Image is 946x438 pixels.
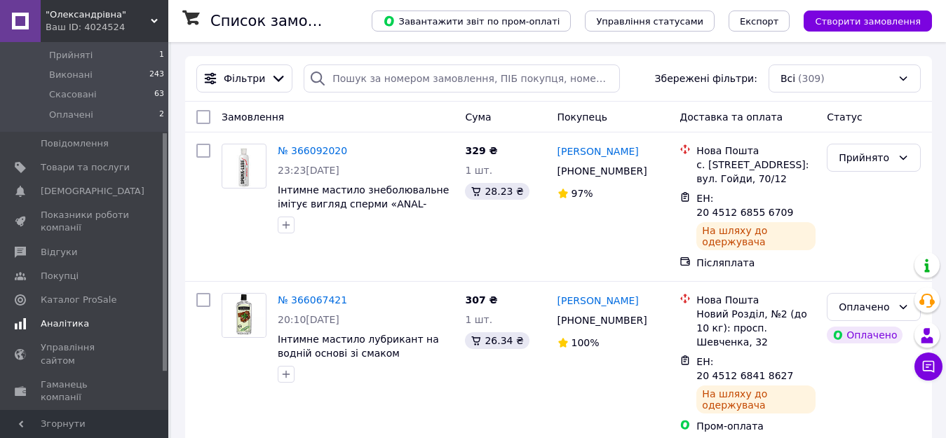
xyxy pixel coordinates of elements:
a: Інтимне мастило знеболювальне імітує вигляд сперми «ANAL-SPUNK» 250 mg, Лубрикант "Чоловіча сперм... [278,184,454,238]
span: 1 шт. [465,165,492,176]
span: 1 шт. [465,314,492,325]
button: Чат з покупцем [914,353,942,381]
div: 28.23 ₴ [465,183,529,200]
span: Cума [465,111,491,123]
span: Створити замовлення [815,16,921,27]
span: "Олександрівна" [46,8,151,21]
span: ЕН: 20 4512 6855 6709 [696,193,793,218]
div: [PHONE_NUMBER] [555,310,650,330]
span: 243 [149,69,164,81]
span: Статус [827,111,863,123]
div: На шляху до одержувача [696,222,816,250]
div: 26.34 ₴ [465,332,529,349]
div: Нова Пошта [696,144,816,158]
div: Оплачено [839,299,892,315]
span: Відгуки [41,246,77,259]
span: Покупець [558,111,607,123]
button: Створити замовлення [804,11,932,32]
a: Створити замовлення [790,15,932,26]
button: Завантажити звіт по пром-оплаті [372,11,571,32]
span: Доставка та оплата [680,111,783,123]
span: 63 [154,88,164,101]
a: [PERSON_NAME] [558,144,639,158]
div: На шляху до одержувача [696,385,816,413]
a: № 366067421 [278,294,347,306]
span: Фільтри [224,71,265,85]
span: 23:23[DATE] [278,165,339,176]
span: Покупці [41,270,79,282]
div: Новий Розділ, №2 (до 10 кг): просп. Шевченка, 32 [696,307,816,349]
span: Показники роботи компанії [41,209,130,234]
div: с. [STREET_ADDRESS]: вул. Гойди, 70/12 [696,158,816,186]
span: Гаманець компанії [41,378,130,404]
div: Післяплата [696,256,816,270]
span: 1 [159,49,164,62]
span: Оплачені [49,109,93,121]
a: № 366092020 [278,145,347,156]
span: Повідомлення [41,137,109,150]
span: (309) [798,73,825,84]
span: Експорт [740,16,779,27]
div: Пром-оплата [696,419,816,433]
span: 2 [159,109,164,121]
span: [DEMOGRAPHIC_DATA] [41,185,144,198]
input: Пошук за номером замовлення, ПІБ покупця, номером телефону, Email, номером накладної [304,64,619,93]
img: Фото товару [229,144,258,188]
div: Ваш ID: 4024524 [46,21,168,34]
span: Управління статусами [596,16,703,27]
span: Аналітика [41,317,89,330]
span: Всі [781,71,795,85]
span: 97% [572,188,593,199]
span: ЕН: 20 4512 6841 8627 [696,356,793,381]
a: Інтимне мастило лубрикант на водній основі зі смаком шоколаду з м'ятою "Organics" 240 mg Олександ... [278,334,439,387]
span: Збережені фільтри: [655,71,757,85]
span: 307 ₴ [465,294,497,306]
a: Фото товару [222,293,266,338]
span: Скасовані [49,88,97,101]
img: Фото товару [223,294,264,337]
span: Замовлення [222,111,284,123]
h1: Список замовлень [210,13,353,29]
span: Прийняті [49,49,93,62]
span: 20:10[DATE] [278,314,339,325]
div: Нова Пошта [696,293,816,307]
button: Управління статусами [585,11,715,32]
div: [PHONE_NUMBER] [555,161,650,181]
span: 100% [572,337,600,348]
div: Прийнято [839,150,892,165]
button: Експорт [729,11,790,32]
span: 329 ₴ [465,145,497,156]
span: Завантажити звіт по пром-оплаті [383,15,560,27]
a: [PERSON_NAME] [558,294,639,308]
div: Оплачено [827,327,903,343]
span: Управління сайтом [41,341,130,367]
span: Каталог ProSale [41,294,116,306]
span: Виконані [49,69,93,81]
a: Фото товару [222,144,266,189]
span: Товари та послуги [41,161,130,174]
